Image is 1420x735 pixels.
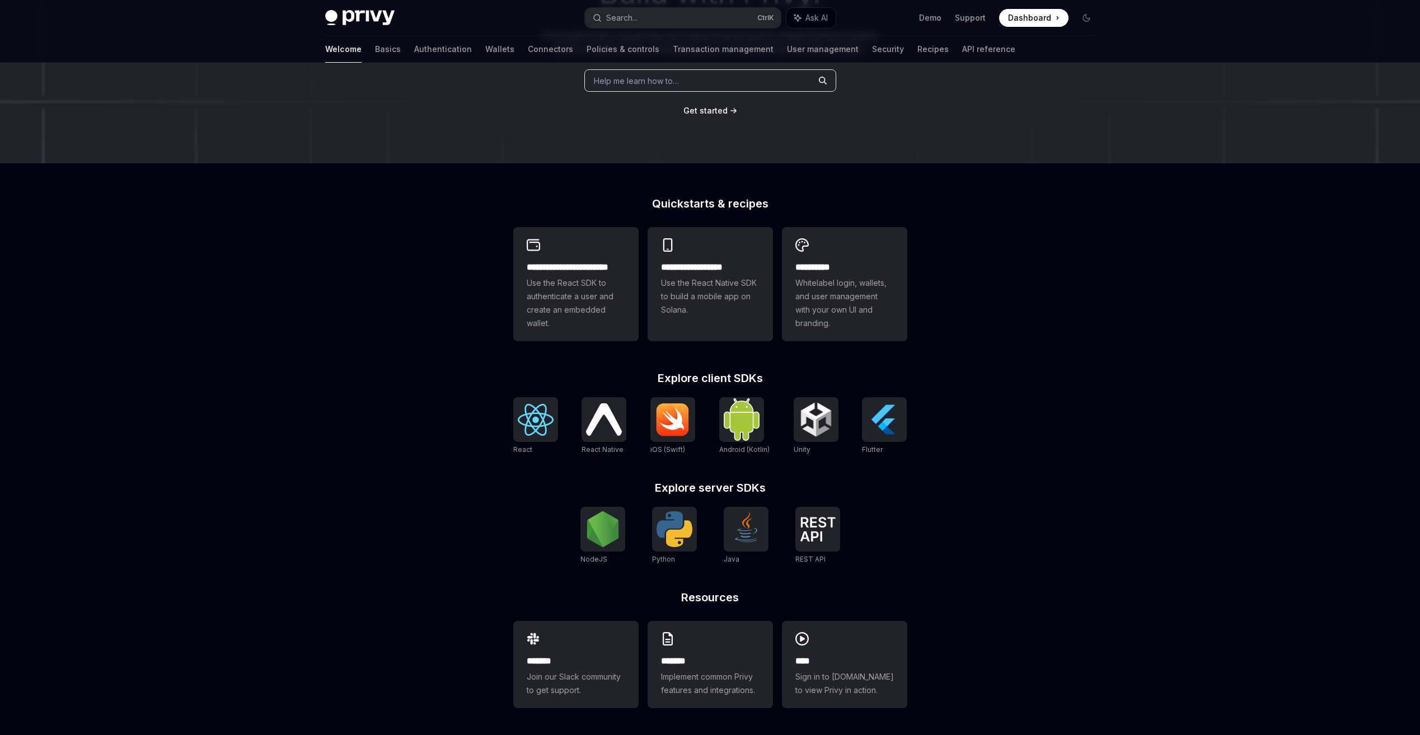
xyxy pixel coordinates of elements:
a: React NativeReact Native [582,397,626,455]
div: Search... [606,11,638,25]
button: Search...CtrlK [585,8,781,28]
span: Ask AI [805,12,828,23]
a: Connectors [528,36,573,63]
a: iOS (Swift)iOS (Swift) [650,397,695,455]
a: Get started [683,105,728,116]
a: Dashboard [999,9,1068,27]
a: ReactReact [513,397,558,455]
a: Transaction management [673,36,774,63]
h2: Explore client SDKs [513,373,907,384]
span: Whitelabel login, wallets, and user management with your own UI and branding. [795,276,894,330]
a: Basics [375,36,401,63]
span: REST API [795,555,826,563]
span: Implement common Privy features and integrations. [661,670,760,697]
span: Sign in to [DOMAIN_NAME] to view Privy in action. [795,670,894,697]
a: Authentication [414,36,472,63]
h2: Resources [513,592,907,603]
img: Flutter [866,402,902,437]
a: Wallets [485,36,514,63]
a: Android (Kotlin)Android (Kotlin) [719,397,770,455]
a: Demo [919,12,941,23]
a: Welcome [325,36,362,63]
span: Use the React SDK to authenticate a user and create an embedded wallet. [527,276,625,330]
button: Toggle dark mode [1077,9,1095,27]
img: React Native [586,403,622,435]
a: JavaJava [724,507,768,565]
span: Android (Kotlin) [719,445,770,454]
a: Policies & controls [587,36,659,63]
button: Ask AI [786,8,836,28]
span: React [513,445,532,454]
span: React Native [582,445,624,454]
a: NodeJSNodeJS [580,507,625,565]
span: iOS (Swift) [650,445,685,454]
span: Flutter [862,445,883,454]
a: Recipes [917,36,949,63]
img: iOS (Swift) [655,403,691,436]
span: Python [652,555,675,563]
span: Use the React Native SDK to build a mobile app on Solana. [661,276,760,317]
h2: Explore server SDKs [513,482,907,493]
h2: Quickstarts & recipes [513,198,907,209]
span: Ctrl K [757,13,774,22]
span: Java [724,555,739,563]
a: **** **Join our Slack community to get support. [513,621,639,708]
span: NodeJS [580,555,607,563]
a: REST APIREST API [795,507,840,565]
img: React [518,404,554,436]
img: Unity [798,402,834,437]
a: UnityUnity [794,397,838,455]
a: **** *****Whitelabel login, wallets, and user management with your own UI and branding. [782,227,907,341]
img: NodeJS [585,511,621,547]
img: Android (Kotlin) [724,398,760,440]
a: FlutterFlutter [862,397,907,455]
a: User management [787,36,859,63]
a: Security [872,36,904,63]
a: **** **Implement common Privy features and integrations. [648,621,773,708]
img: dark logo [325,10,395,26]
span: Dashboard [1008,12,1051,23]
span: Help me learn how to… [594,75,679,87]
img: REST API [800,517,836,541]
a: API reference [962,36,1015,63]
a: ****Sign in to [DOMAIN_NAME] to view Privy in action. [782,621,907,708]
span: Join our Slack community to get support. [527,670,625,697]
img: Java [728,511,764,547]
span: Unity [794,445,810,454]
a: Support [955,12,986,23]
img: Python [657,511,692,547]
a: PythonPython [652,507,697,565]
span: Get started [683,106,728,115]
a: **** **** **** ***Use the React Native SDK to build a mobile app on Solana. [648,227,773,341]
